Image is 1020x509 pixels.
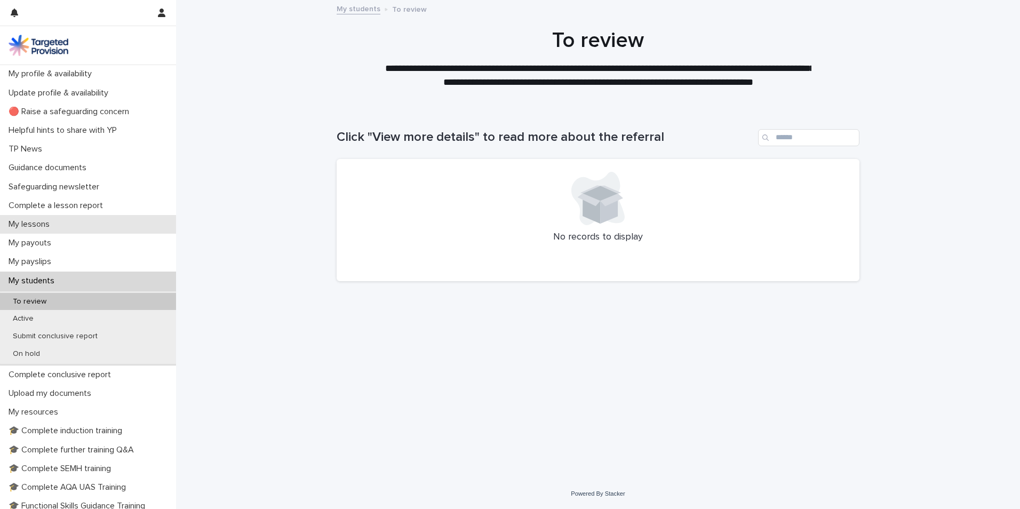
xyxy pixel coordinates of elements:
p: 🎓 Complete SEMH training [4,464,119,474]
p: Submit conclusive report [4,332,106,341]
p: To review [4,297,55,306]
input: Search [758,129,859,146]
p: 🎓 Complete further training Q&A [4,445,142,455]
h1: Click "View more details" to read more about the referral [337,130,754,145]
p: Complete a lesson report [4,201,111,211]
p: To review [392,3,427,14]
p: My lessons [4,219,58,229]
p: Complete conclusive report [4,370,119,380]
p: 🎓 Complete induction training [4,426,131,436]
p: 🔴 Raise a safeguarding concern [4,107,138,117]
p: My resources [4,407,67,417]
p: On hold [4,349,49,359]
p: Helpful hints to share with YP [4,125,125,136]
p: Update profile & availability [4,88,117,98]
p: Upload my documents [4,388,100,399]
p: My profile & availability [4,69,100,79]
p: TP News [4,144,51,154]
p: My students [4,276,63,286]
a: Powered By Stacker [571,490,625,497]
p: 🎓 Complete AQA UAS Training [4,482,134,492]
p: Safeguarding newsletter [4,182,108,192]
p: Active [4,314,42,323]
p: No records to display [349,232,847,243]
h1: To review [337,28,859,53]
p: My payslips [4,257,60,267]
img: M5nRWzHhSzIhMunXDL62 [9,35,68,56]
a: My students [337,2,380,14]
p: My payouts [4,238,60,248]
p: Guidance documents [4,163,95,173]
